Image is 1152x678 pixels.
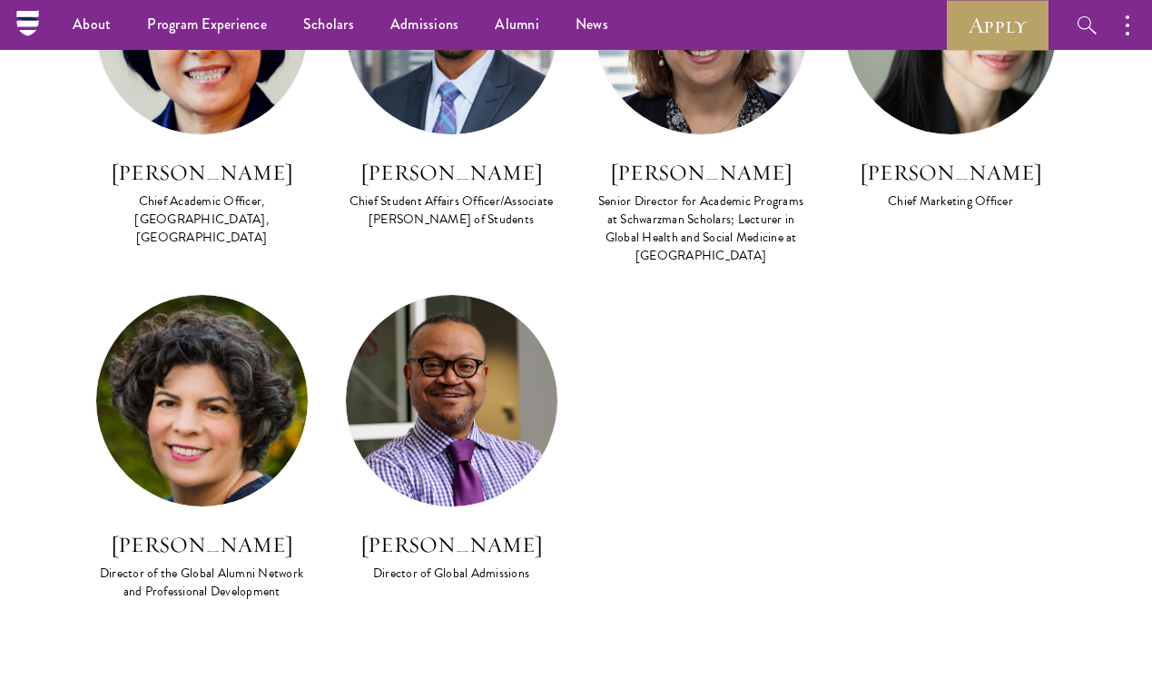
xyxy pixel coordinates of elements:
[844,157,1058,188] h3: [PERSON_NAME]
[345,192,558,229] div: Chief Student Affairs Officer/Associate [PERSON_NAME] of Students
[595,157,808,188] h3: [PERSON_NAME]
[844,192,1058,211] div: Chief Marketing Officer
[95,529,309,560] h3: [PERSON_NAME]
[95,157,309,188] h3: [PERSON_NAME]
[595,192,808,265] div: Senior Director for Academic Programs at Schwarzman Scholars; Lecturer in Global Health and Socia...
[345,294,558,585] a: [PERSON_NAME] Director of Global Admissions
[345,157,558,188] h3: [PERSON_NAME]
[95,565,309,601] div: Director of the Global Alumni Network and Professional Development
[345,529,558,560] h3: [PERSON_NAME]
[345,565,558,583] div: Director of Global Admissions
[95,192,309,247] div: Chief Academic Officer, [GEOGRAPHIC_DATA], [GEOGRAPHIC_DATA]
